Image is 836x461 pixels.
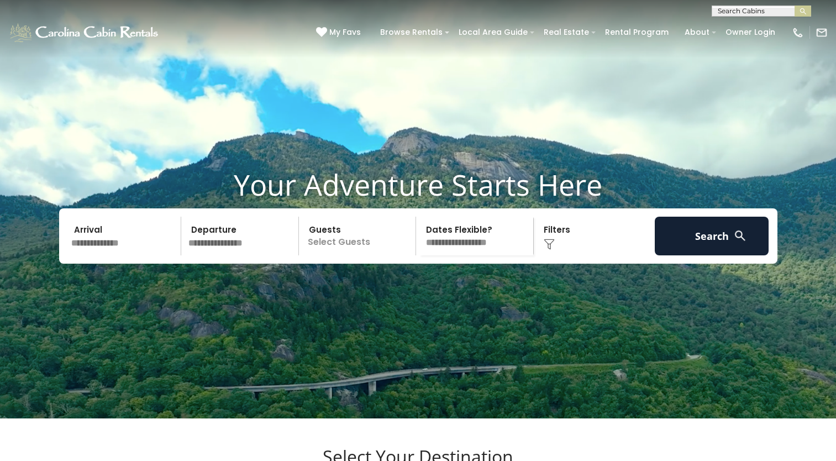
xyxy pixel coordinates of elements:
[302,217,416,255] p: Select Guests
[8,167,828,202] h1: Your Adventure Starts Here
[453,24,533,41] a: Local Area Guide
[375,24,448,41] a: Browse Rentals
[8,22,161,44] img: White-1-1-2.png
[316,27,364,39] a: My Favs
[329,27,361,38] span: My Favs
[733,229,747,243] img: search-regular-white.png
[792,27,804,39] img: phone-regular-white.png
[600,24,674,41] a: Rental Program
[655,217,769,255] button: Search
[679,24,715,41] a: About
[538,24,595,41] a: Real Estate
[816,27,828,39] img: mail-regular-white.png
[544,239,555,250] img: filter--v1.png
[720,24,781,41] a: Owner Login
